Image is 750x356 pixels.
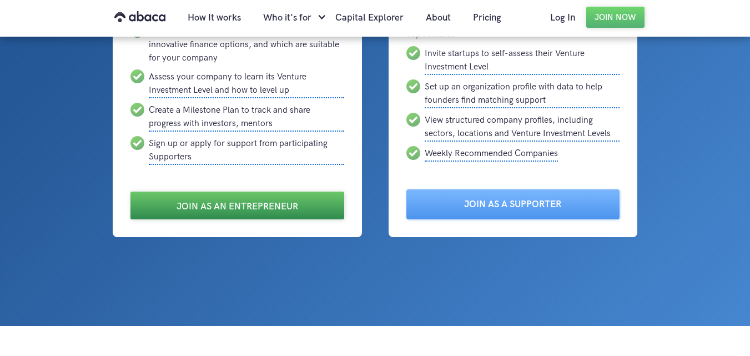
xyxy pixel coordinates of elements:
[406,189,620,219] a: Join as a Supporter
[149,136,344,165] div: Sign up or apply for support from participating Supporters
[425,46,620,75] div: Invite startups to self-assess their Venture Investment Level
[130,192,344,219] a: Join as an Entrepreneur
[425,146,558,162] div: Weekly Recommended Companies
[586,7,645,28] a: Join Now
[149,69,344,98] div: Assess your company to learn its Venture Investment Level and how to level up
[149,103,344,132] div: Create a Milestone Plan to track and share progress with investors, mentors
[425,79,620,108] div: Set up an organization profile with data to help founders find matching support
[425,113,620,142] div: View structured company profiles, including sectors, locations and Venture Investment Levels
[149,24,344,65] div: Capital Explorer: Learn about 16 traditional and innovative finance options, and which are suitab...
